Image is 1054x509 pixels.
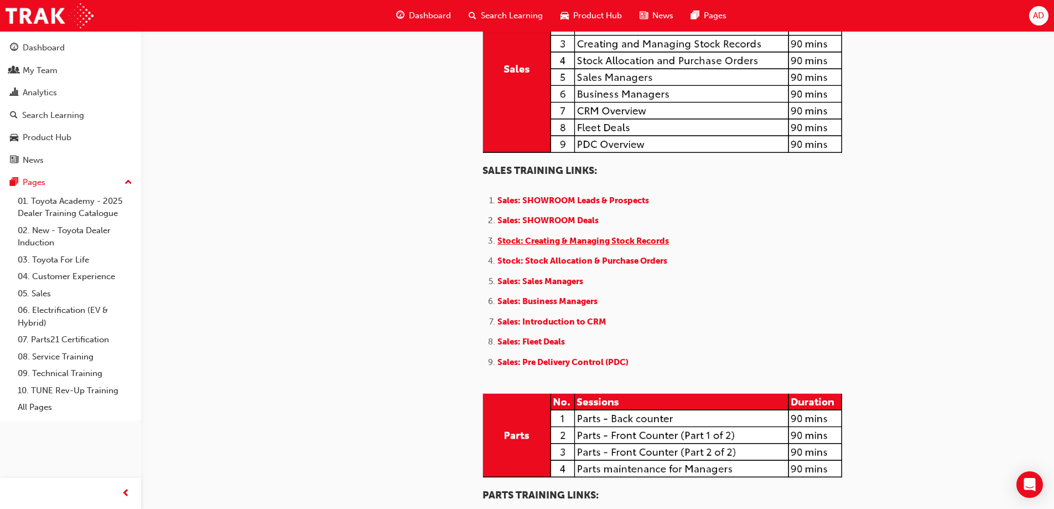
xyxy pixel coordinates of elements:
a: Sales: Fleet Deals ​ [497,337,577,347]
span: up-icon [124,176,132,190]
a: 01. Toyota Academy - 2025 Dealer Training Catalogue [13,193,137,222]
span: Dashboard [409,9,451,22]
a: Stock: Creating & Managing Stock Records [497,236,669,246]
a: My Team [4,60,137,81]
span: AD [1033,9,1044,22]
a: 04. Customer Experience [13,268,137,285]
span: SALES TRAINING LINKS: [482,164,597,177]
div: Product Hub [23,131,71,144]
a: news-iconNews [631,4,682,27]
span: pages-icon [10,178,18,188]
a: 02. New - Toyota Dealer Induction [13,222,137,251]
span: chart-icon [10,88,18,98]
a: 03. Toyota For Life [13,251,137,269]
a: Analytics [4,83,137,103]
button: Pages [4,172,137,193]
span: car-icon [10,133,18,143]
a: 07. Parts21 Certification [13,331,137,348]
span: search-icon [469,9,476,23]
div: Open Intercom Messenger [1016,471,1043,498]
span: guage-icon [10,43,18,53]
a: Sales: Introduction to CRM [497,317,609,327]
span: news-icon [10,156,18,166]
a: 06. Electrification (EV & Hybrid) [13,302,137,331]
span: search-icon [10,111,18,121]
span: Sales: Business Managers [497,296,598,306]
div: My Team [23,64,58,77]
a: 05. Sales [13,285,137,302]
a: Search Learning [4,105,137,126]
div: Analytics [23,86,57,99]
span: Product Hub [573,9,622,22]
div: News [23,154,44,167]
a: Stock: Stock Allocation & Purchase Orders [497,256,667,266]
a: Dashboard [4,38,137,58]
a: pages-iconPages [682,4,735,27]
a: 10. TUNE Rev-Up Training [13,382,137,399]
span: pages-icon [691,9,699,23]
img: Trak [6,3,94,28]
span: Sales: Introduction to CRM [497,317,606,327]
span: Search Learning [481,9,543,22]
a: All Pages [13,399,137,416]
span: PARTS TRAINING LINKS: [482,489,599,501]
a: Sales: SHOWROOM Deals [497,215,601,225]
span: guage-icon [396,9,404,23]
a: search-iconSearch Learning [460,4,552,27]
span: prev-icon [122,487,130,501]
a: guage-iconDashboard [387,4,460,27]
span: car-icon [560,9,569,23]
a: Sales: Business Managers [497,296,600,306]
a: 09. Technical Training [13,365,137,382]
a: car-iconProduct Hub [552,4,631,27]
span: news-icon [640,9,648,23]
span: News [652,9,673,22]
a: Sales: Pre Delivery Control (PDC) [497,357,631,367]
div: Search Learning [22,109,84,122]
div: Dashboard [23,42,65,54]
span: Sales: Sales Managers [497,276,583,286]
span: Sales: Pre Delivery Control (PDC) [497,357,629,367]
a: Sales: SHOWROOM Leads & Prospects [497,196,649,205]
button: AD [1029,6,1048,25]
div: Pages [23,176,45,189]
span: people-icon [10,66,18,76]
span: Pages [704,9,726,22]
a: 08. Service Training [13,348,137,366]
button: DashboardMy TeamAnalyticsSearch LearningProduct HubNews [4,35,137,172]
a: Product Hub [4,127,137,148]
a: News [4,150,137,171]
a: Sales: Sales Managers [497,276,585,286]
span: Sales: SHOWROOM Deals [497,215,599,225]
